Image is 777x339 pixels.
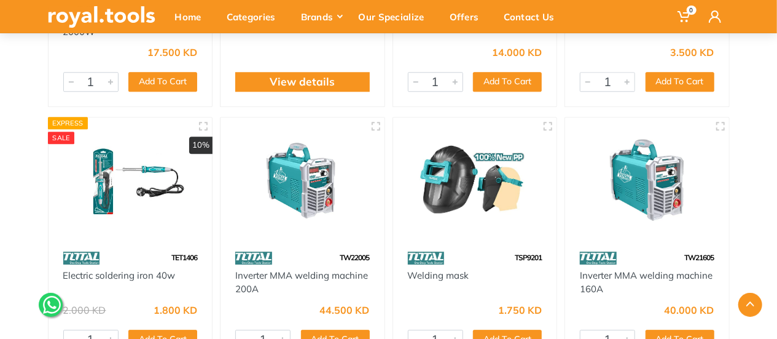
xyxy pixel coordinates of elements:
span: 0 [687,6,697,15]
a: Electric soldering iron 40w [63,269,176,281]
div: SALE [48,132,75,144]
a: Plastic Welding Machine 2000W [63,12,169,38]
img: Royal Tools - Inverter MMA welding machine 160A [576,129,718,235]
div: 17.500 KD [147,47,197,57]
a: View details [270,74,335,90]
div: Offers [441,4,496,30]
div: 3.500 KD [671,47,714,57]
a: Inverter MMA welding machine 200A [235,269,368,295]
img: 86.webp [408,247,445,269]
img: Royal Tools - Electric soldering iron 40w [60,129,201,235]
span: TSP9201 [515,253,542,262]
span: TET1406 [171,253,197,262]
img: 86.webp [63,247,100,269]
div: Categories [218,4,292,30]
img: royal.tools Logo [48,6,155,28]
div: Brands [292,4,350,30]
img: 86.webp [235,247,272,269]
div: Our Specialize [350,4,441,30]
a: Inverter MMA welding machine 160A [580,269,713,295]
div: Contact Us [496,4,571,30]
button: Add To Cart [646,72,714,92]
div: Express [48,117,88,129]
div: Home [166,4,218,30]
img: Royal Tools - Welding mask [404,129,546,235]
img: Royal Tools - Inverter MMA welding machine 200A [232,129,373,235]
span: TW22005 [340,253,370,262]
button: Add To Cart [128,72,197,92]
div: 10% [189,137,213,154]
img: 86.webp [580,247,617,269]
span: TW21605 [685,253,714,262]
button: Add To Cart [473,72,542,92]
div: 14.000 KD [492,47,542,57]
a: Welding mask [408,269,469,281]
